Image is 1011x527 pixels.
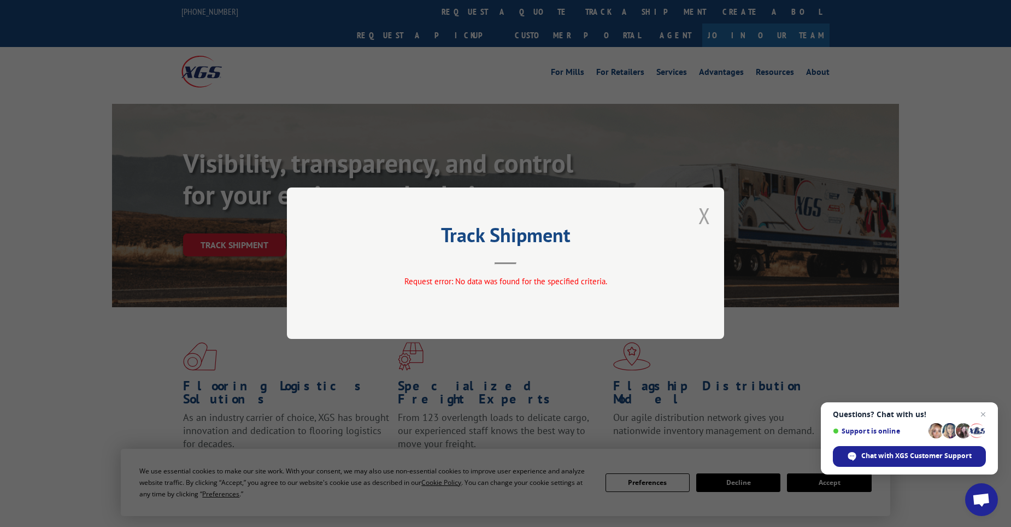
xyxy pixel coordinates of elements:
[861,451,972,461] span: Chat with XGS Customer Support
[833,410,986,419] span: Questions? Chat with us!
[698,201,710,230] button: Close modal
[342,227,669,248] h2: Track Shipment
[965,483,998,516] a: Open chat
[404,277,607,287] span: Request error: No data was found for the specified criteria.
[833,446,986,467] span: Chat with XGS Customer Support
[833,427,925,435] span: Support is online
